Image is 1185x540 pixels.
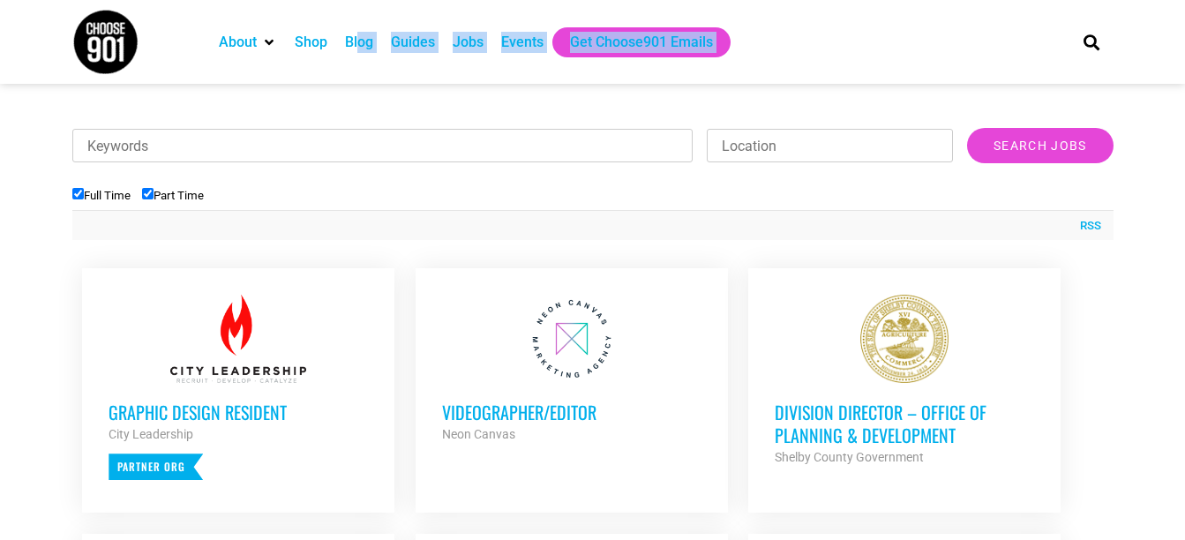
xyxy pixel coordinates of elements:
h3: Division Director – Office of Planning & Development [775,401,1034,446]
input: Part Time [142,188,154,199]
a: RSS [1071,217,1101,235]
label: Full Time [72,189,131,202]
input: Search Jobs [967,128,1113,163]
a: Videographer/Editor Neon Canvas [416,268,728,471]
a: Shop [295,32,327,53]
strong: Shelby County Government [775,450,924,464]
p: Partner Org [109,454,203,480]
input: Full Time [72,188,84,199]
input: Keywords [72,129,694,162]
nav: Main nav [210,27,1054,57]
a: Get Choose901 Emails [570,32,713,53]
input: Location [707,129,953,162]
a: Events [501,32,544,53]
a: Jobs [453,32,484,53]
div: About [210,27,286,57]
a: Blog [345,32,373,53]
a: Graphic Design Resident City Leadership Partner Org [82,268,394,506]
strong: City Leadership [109,427,193,441]
h3: Videographer/Editor [442,401,701,424]
strong: Neon Canvas [442,427,515,441]
a: Division Director – Office of Planning & Development Shelby County Government [748,268,1061,494]
label: Part Time [142,189,204,202]
a: About [219,32,257,53]
a: Guides [391,32,435,53]
div: Search [1076,27,1106,56]
h3: Graphic Design Resident [109,401,368,424]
